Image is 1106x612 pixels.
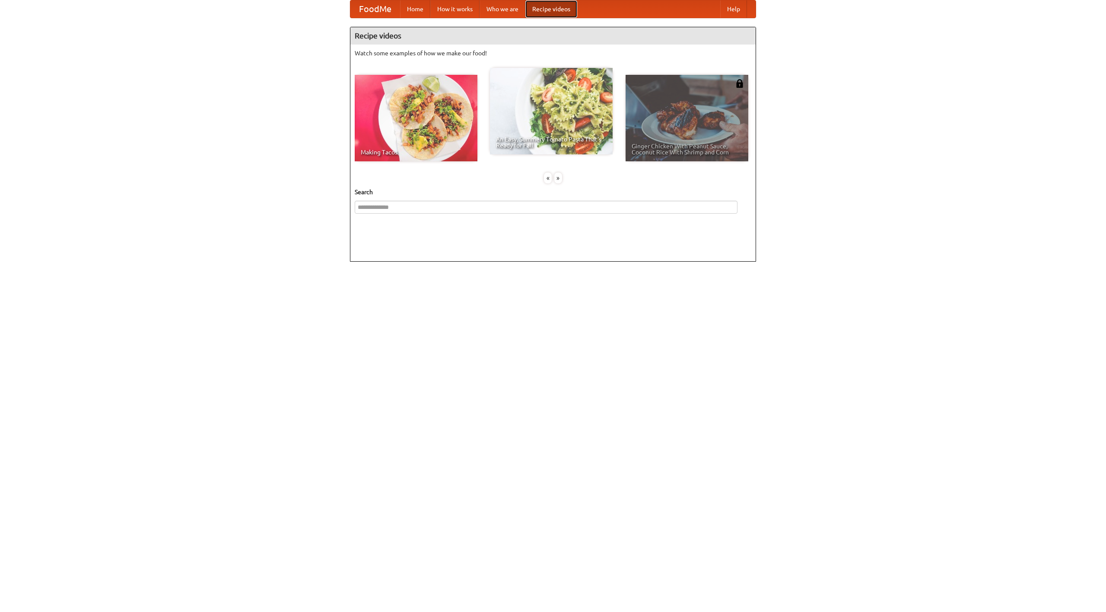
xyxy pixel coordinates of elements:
a: Help [720,0,747,18]
p: Watch some examples of how we make our food! [355,49,751,58]
a: Recipe videos [525,0,577,18]
a: Who we are [480,0,525,18]
div: » [554,173,562,183]
a: An Easy, Summery Tomato Pasta That's Ready for Fall [490,68,613,154]
h4: Recipe videos [350,27,756,45]
a: Home [400,0,430,18]
h5: Search [355,188,751,196]
span: An Easy, Summery Tomato Pasta That's Ready for Fall [496,136,607,148]
img: 483408.png [735,79,744,88]
a: How it works [430,0,480,18]
a: FoodMe [350,0,400,18]
a: Making Tacos [355,75,477,161]
span: Making Tacos [361,149,471,155]
div: « [544,173,552,183]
